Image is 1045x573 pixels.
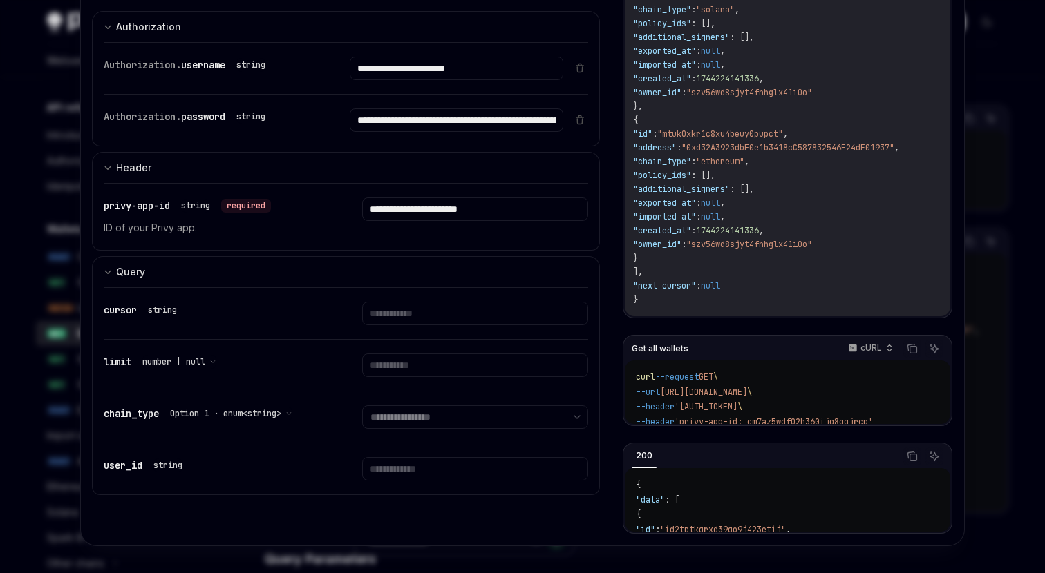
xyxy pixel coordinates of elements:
span: : [655,524,660,535]
span: "0xd32A3923dbF0e1b3418cC587832546E24dE01937" [681,142,894,153]
span: 'privy-app-id: cm7az5wdf02h360ijq8qqjrcp' [675,416,873,427]
span: "address" [633,142,677,153]
div: Authorization.password [104,108,271,125]
span: number | null [142,356,205,367]
input: Enter user_id [362,457,587,480]
span: , [720,211,725,222]
span: : [], [691,170,715,181]
span: \ [713,371,718,382]
button: Expand input section [92,256,600,287]
span: \ [747,387,752,398]
span: , [759,73,764,84]
div: Query [116,264,145,280]
span: "imported_at" [633,59,696,70]
span: --header [636,401,675,412]
span: username [181,59,225,71]
span: "chain_type" [633,4,691,15]
span: privy-app-id [104,200,170,212]
span: "owner_id" [633,239,681,250]
span: null [701,46,720,57]
span: , [735,4,740,15]
span: 1744224141336 [696,73,759,84]
div: Authorization.username [104,57,271,73]
span: "id" [636,524,655,535]
span: "policy_ids" [633,170,691,181]
span: { [636,509,641,520]
span: "additional_signers" [633,32,730,43]
span: : [691,225,696,236]
span: "additional_signers" [633,184,730,195]
span: [URL][DOMAIN_NAME] [660,387,747,398]
span: "owner_id" [633,87,681,98]
div: privy-app-id [104,197,271,214]
div: cursor [104,302,182,318]
p: cURL [860,342,882,353]
span: "created_at" [633,73,691,84]
input: Enter username [350,57,563,80]
span: , [786,524,791,535]
select: Select chain_type [362,405,587,429]
span: "next_cursor" [633,280,696,291]
span: "created_at" [633,225,691,236]
span: limit [104,356,131,368]
span: : [696,280,701,291]
span: chain_type [104,407,159,420]
button: Expand input section [92,11,600,42]
span: : [696,59,701,70]
button: Ask AI [925,340,943,358]
span: }, [633,101,643,112]
div: Header [116,159,151,176]
span: --url [636,387,660,398]
span: : [ [665,494,679,505]
span: : [691,4,696,15]
span: 1744224141336 [696,225,759,236]
span: "szv56wd8sjyt4fnhglx41i0o" [686,239,812,250]
span: , [720,197,725,208]
button: cURL [840,337,899,360]
span: "data" [636,494,665,505]
span: Option 1 · enum<string> [170,408,281,419]
span: Authorization. [104,110,181,123]
button: Copy the contents from the code block [903,340,921,358]
input: Enter cursor [362,302,587,325]
span: curl [636,371,655,382]
div: user_id [104,457,188,474]
span: password [181,110,225,123]
span: : [], [730,32,754,43]
div: Authorization [116,19,181,35]
span: "imported_at" [633,211,696,222]
span: GET [699,371,713,382]
span: null [701,280,720,291]
span: "id" [633,128,652,139]
span: : [652,128,657,139]
span: \ [737,401,742,412]
span: "szv56wd8sjyt4fnhglx41i0o" [686,87,812,98]
span: "chain_type" [633,156,691,167]
button: Delete item [572,62,588,73]
span: , [783,128,788,139]
button: Option 1 · enum<string> [170,407,292,420]
span: --header [636,416,675,427]
span: } [633,253,638,264]
span: : [681,239,686,250]
span: cursor [104,304,137,316]
span: Get all wallets [632,343,688,354]
span: : [691,156,696,167]
span: : [691,73,696,84]
input: Enter privy-app-id [362,197,587,221]
span: { [633,115,638,126]
span: { [636,479,641,490]
span: --request [655,371,699,382]
span: : [681,87,686,98]
span: "ethereum" [696,156,744,167]
span: "exported_at" [633,197,696,208]
button: Expand input section [92,152,600,183]
button: Delete item [572,114,588,125]
span: : [], [730,184,754,195]
span: null [701,211,720,222]
div: required [221,199,271,213]
span: : [696,211,701,222]
span: , [894,142,899,153]
span: "solana" [696,4,735,15]
input: Enter limit [362,353,587,377]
